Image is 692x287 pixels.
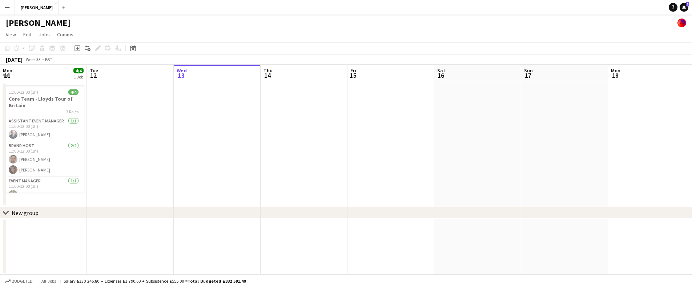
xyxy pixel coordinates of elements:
[40,278,57,284] span: All jobs
[3,85,84,193] app-job-card: 11:00-12:00 (1h)4/4Core Team - Lloyds Tour of Britain3 RolesAssistant Event Manager1/111:00-12:00...
[680,3,688,12] a: 5
[66,109,79,114] span: 3 Roles
[4,277,34,285] button: Budgeted
[436,71,445,80] span: 16
[9,89,38,95] span: 11:00-12:00 (1h)
[188,278,246,284] span: Total Budgeted £332 591.40
[74,74,83,80] div: 1 Job
[39,31,50,38] span: Jobs
[20,30,35,39] a: Edit
[45,57,52,62] div: BST
[3,177,84,202] app-card-role: Event Manager1/111:00-12:00 (1h)[PERSON_NAME]
[6,31,16,38] span: View
[524,67,533,74] span: Sun
[350,67,356,74] span: Fri
[12,209,39,217] div: New group
[523,71,533,80] span: 17
[349,71,356,80] span: 15
[262,71,273,80] span: 14
[68,89,79,95] span: 4/4
[611,67,620,74] span: Mon
[73,68,84,73] span: 4/4
[3,30,19,39] a: View
[263,67,273,74] span: Thu
[3,142,84,177] app-card-role: Brand Host2/211:00-12:00 (1h)[PERSON_NAME][PERSON_NAME]
[89,71,98,80] span: 12
[437,67,445,74] span: Sat
[677,19,686,27] app-user-avatar: Tobin James
[57,31,73,38] span: Comms
[6,17,71,28] h1: [PERSON_NAME]
[686,2,689,7] span: 5
[12,279,33,284] span: Budgeted
[610,71,620,80] span: 18
[36,30,53,39] a: Jobs
[64,278,246,284] div: Salary £330 245.80 + Expenses £1 790.60 + Subsistence £555.00 =
[3,96,84,109] h3: Core Team - Lloyds Tour of Britain
[15,0,59,15] button: [PERSON_NAME]
[2,71,12,80] span: 11
[54,30,76,39] a: Comms
[6,56,23,63] div: [DATE]
[23,31,32,38] span: Edit
[177,67,187,74] span: Wed
[3,117,84,142] app-card-role: Assistant Event Manager1/111:00-12:00 (1h)[PERSON_NAME]
[24,57,42,62] span: Week 33
[3,67,12,74] span: Mon
[90,67,98,74] span: Tue
[176,71,187,80] span: 13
